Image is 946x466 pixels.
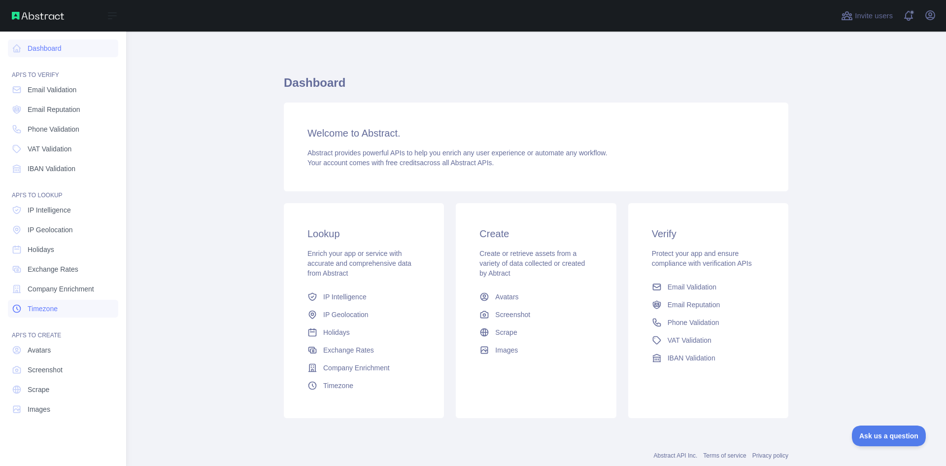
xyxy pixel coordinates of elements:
a: Images [8,400,118,418]
a: Phone Validation [648,314,769,331]
h1: Dashboard [284,75,788,99]
span: Enrich your app or service with accurate and comprehensive data from Abstract [307,250,411,277]
a: Timezone [304,377,424,394]
span: Exchange Rates [28,264,78,274]
span: Email Reputation [28,105,80,114]
span: Your account comes with across all Abstract APIs. [307,159,494,167]
span: Email Reputation [668,300,720,310]
span: IP Geolocation [28,225,73,235]
a: Images [475,341,596,359]
h3: Verify [652,227,765,241]
a: Avatars [8,341,118,359]
span: Email Validation [668,282,716,292]
a: IP Geolocation [304,306,424,323]
a: Screenshot [475,306,596,323]
span: Company Enrichment [28,284,94,294]
a: Email Validation [648,278,769,296]
a: Email Reputation [8,101,118,118]
a: Company Enrichment [304,359,424,377]
span: IBAN Validation [668,353,715,363]
a: VAT Validation [8,140,118,158]
a: Exchange Rates [304,341,424,359]
h3: Welcome to Abstract. [307,126,765,140]
span: Email Validation [28,85,76,95]
span: Exchange Rates [323,345,374,355]
div: API'S TO CREATE [8,320,118,339]
a: Email Reputation [648,296,769,314]
a: Terms of service [703,452,746,459]
button: Invite users [839,8,895,24]
span: IP Intelligence [323,292,367,302]
a: Avatars [475,288,596,306]
span: Phone Validation [28,124,79,134]
span: Phone Validation [668,318,719,327]
span: free credits [386,159,420,167]
a: Dashboard [8,39,118,57]
span: Avatars [495,292,518,302]
span: Company Enrichment [323,363,390,373]
span: Screenshot [495,310,530,320]
span: VAT Validation [668,335,711,345]
a: Abstract API Inc. [654,452,698,459]
span: IBAN Validation [28,164,75,174]
a: Phone Validation [8,120,118,138]
a: Company Enrichment [8,280,118,298]
a: IP Intelligence [8,201,118,219]
img: Abstract API [12,12,64,20]
span: Timezone [28,304,58,314]
span: Holidays [28,245,54,254]
span: Timezone [323,381,353,391]
span: Screenshot [28,365,63,375]
span: Scrape [495,327,517,337]
a: Screenshot [8,361,118,379]
span: Holidays [323,327,350,337]
a: Holidays [304,323,424,341]
iframe: Toggle Customer Support [852,426,926,446]
a: Timezone [8,300,118,318]
span: Scrape [28,385,49,394]
a: IP Geolocation [8,221,118,239]
span: Avatars [28,345,51,355]
a: Email Validation [8,81,118,99]
a: Privacy policy [752,452,788,459]
span: IP Intelligence [28,205,71,215]
a: VAT Validation [648,331,769,349]
a: IP Intelligence [304,288,424,306]
span: IP Geolocation [323,310,369,320]
a: Scrape [8,381,118,398]
div: API'S TO VERIFY [8,59,118,79]
a: Exchange Rates [8,260,118,278]
h3: Lookup [307,227,420,241]
span: Abstract provides powerful APIs to help you enrich any user experience or automate any workflow. [307,149,608,157]
h3: Create [479,227,592,241]
a: Scrape [475,323,596,341]
a: IBAN Validation [648,349,769,367]
span: Images [495,345,518,355]
a: Holidays [8,241,118,258]
span: Images [28,404,50,414]
span: VAT Validation [28,144,71,154]
span: Invite users [855,10,893,22]
a: IBAN Validation [8,160,118,178]
span: Protect your app and ensure compliance with verification APIs [652,250,752,267]
div: API'S TO LOOKUP [8,179,118,199]
span: Create or retrieve assets from a variety of data collected or created by Abtract [479,250,585,277]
